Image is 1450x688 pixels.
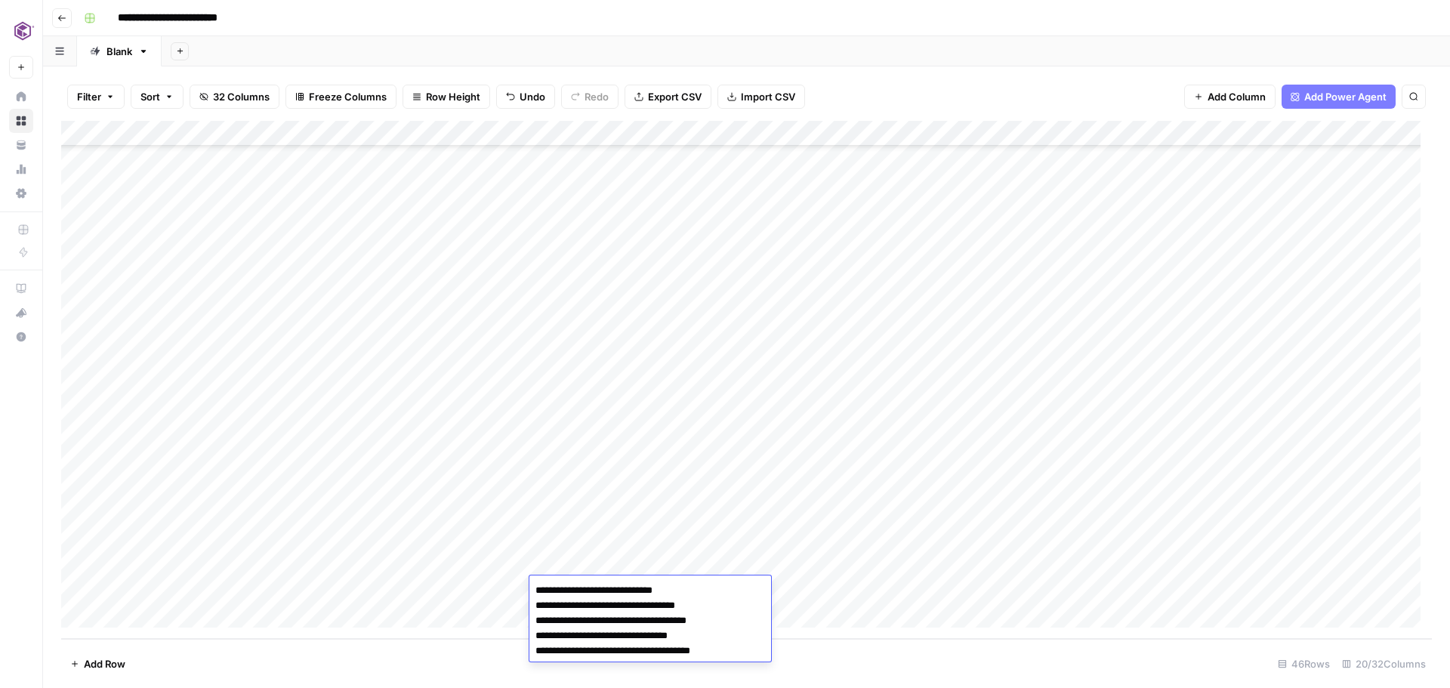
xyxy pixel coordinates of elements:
[67,85,125,109] button: Filter
[9,12,33,50] button: Workspace: Commvault
[84,656,125,671] span: Add Row
[9,181,33,205] a: Settings
[213,89,270,104] span: 32 Columns
[426,89,480,104] span: Row Height
[585,89,609,104] span: Redo
[9,301,33,325] button: What's new?
[9,325,33,349] button: Help + Support
[648,89,702,104] span: Export CSV
[106,44,132,59] div: Blank
[309,89,387,104] span: Freeze Columns
[1184,85,1276,109] button: Add Column
[1272,652,1336,676] div: 46 Rows
[496,85,555,109] button: Undo
[1304,89,1387,104] span: Add Power Agent
[1282,85,1396,109] button: Add Power Agent
[520,89,545,104] span: Undo
[625,85,711,109] button: Export CSV
[561,85,619,109] button: Redo
[9,109,33,133] a: Browse
[77,36,162,66] a: Blank
[77,89,101,104] span: Filter
[9,133,33,157] a: Your Data
[741,89,795,104] span: Import CSV
[9,85,33,109] a: Home
[61,652,134,676] button: Add Row
[140,89,160,104] span: Sort
[131,85,184,109] button: Sort
[717,85,805,109] button: Import CSV
[403,85,490,109] button: Row Height
[1208,89,1266,104] span: Add Column
[190,85,279,109] button: 32 Columns
[9,276,33,301] a: AirOps Academy
[10,301,32,324] div: What's new?
[285,85,396,109] button: Freeze Columns
[9,157,33,181] a: Usage
[1336,652,1432,676] div: 20/32 Columns
[9,17,36,45] img: Commvault Logo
